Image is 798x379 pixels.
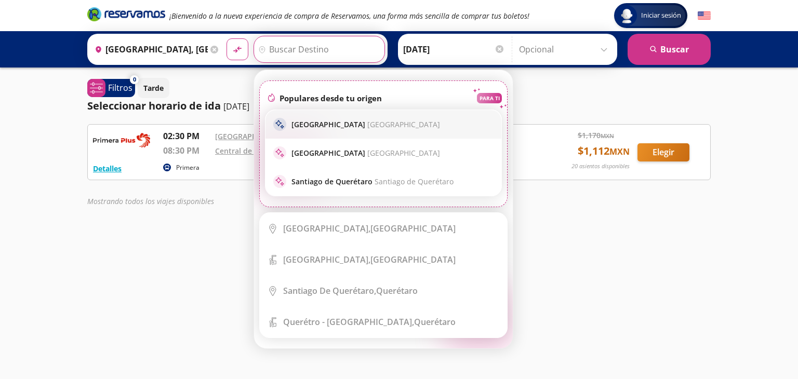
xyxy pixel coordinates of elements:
img: RESERVAMOS [93,130,150,151]
a: Brand Logo [87,6,165,25]
span: Iniciar sesión [637,10,685,21]
p: 02:30 PM [163,130,210,142]
div: [GEOGRAPHIC_DATA] [283,254,456,265]
p: Primera [176,163,199,172]
p: [DATE] [223,100,249,113]
span: $ 1,112 [578,143,630,159]
p: Seleccionar horario de ida [87,98,221,114]
p: Tarde [143,83,164,93]
button: Tarde [138,78,169,98]
b: Querétro - [GEOGRAPHIC_DATA], [283,316,414,328]
p: 08:30 PM [163,144,210,157]
span: [GEOGRAPHIC_DATA] [367,119,440,129]
p: Filtros [108,82,132,94]
input: Elegir Fecha [403,36,505,62]
p: [GEOGRAPHIC_DATA] [291,119,440,129]
div: Querétaro [283,285,418,296]
p: Populares desde tu origen [280,93,382,103]
input: Buscar Destino [254,36,382,62]
button: English [698,9,711,22]
div: [GEOGRAPHIC_DATA] [283,223,456,234]
p: 20 asientos disponibles [571,162,630,171]
em: ¡Bienvenido a la nueva experiencia de compra de Reservamos, una forma más sencilla de comprar tus... [169,11,529,21]
small: MXN [609,146,630,157]
em: Mostrando todos los viajes disponibles [87,196,214,206]
input: Opcional [519,36,612,62]
button: 0Filtros [87,79,135,97]
span: [GEOGRAPHIC_DATA] [367,148,440,158]
button: Detalles [93,163,122,174]
i: Brand Logo [87,6,165,22]
span: Santiago de Querétaro [375,177,454,186]
div: Querétaro [283,316,456,328]
a: [GEOGRAPHIC_DATA] [215,131,289,141]
input: Buscar Origen [90,36,208,62]
p: [GEOGRAPHIC_DATA] [291,148,440,158]
small: MXN [601,132,614,140]
p: PARA TI [480,94,500,102]
p: Santiago de Querétaro [291,177,454,186]
span: 0 [133,75,136,84]
a: Central de Autobuses [215,146,292,156]
button: Buscar [628,34,711,65]
b: [GEOGRAPHIC_DATA], [283,223,370,234]
span: $ 1,170 [578,130,614,141]
button: Elegir [637,143,689,161]
b: [GEOGRAPHIC_DATA], [283,254,370,265]
b: Santiago de Querétaro, [283,285,376,296]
